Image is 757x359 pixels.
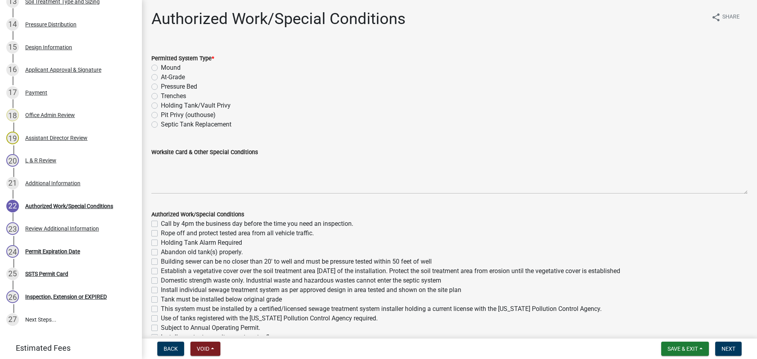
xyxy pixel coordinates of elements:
div: Design Information [25,45,72,50]
button: Next [715,342,742,356]
label: Holding Tank Alarm Required [161,238,242,247]
div: Review Additional Information [25,226,99,231]
span: Share [722,13,740,22]
label: Pit Privy (outhouse) [161,110,216,120]
a: Estimated Fees [6,340,129,356]
i: share [711,13,721,22]
label: Authorized Work/Special Conditions [151,212,244,218]
div: 21 [6,177,19,190]
label: Call by 4pm the business day before the time you need an inspection. [161,219,353,229]
div: 20 [6,154,19,167]
label: Use of tanks registered with the [US_STATE] Pollution Control Agency required. [161,314,378,323]
label: Septic Tank Replacement [161,120,231,129]
label: Trenches [161,91,186,101]
div: Payment [25,90,47,95]
div: 19 [6,132,19,144]
div: Inspection, Extension or EXPIRED [25,294,107,299]
div: 18 [6,109,19,121]
h1: Authorized Work/Special Conditions [151,9,406,28]
label: This system must be installed by a certified/licensed sewage treatment system installer holding a... [161,304,602,314]
label: Tank must be installed below original grade [161,295,282,304]
label: Building sewer can be no closer than 20' to well and must be pressure tested within 50 feet of well [161,257,432,266]
label: At-Grade [161,73,185,82]
label: Install individual sewage treatment system as per approved design in area tested and shown on the... [161,285,461,295]
div: Assistant Director Review [25,135,88,141]
label: Mound [161,63,181,73]
div: 14 [6,18,19,31]
button: Save & Exit [661,342,709,356]
div: 25 [6,268,19,280]
div: 24 [6,245,19,258]
div: 16 [6,63,19,76]
div: Office Admin Review [25,112,75,118]
span: Save & Exit [668,346,698,352]
div: 23 [6,222,19,235]
div: SSTS Permit Card [25,271,68,277]
div: L & R Review [25,158,56,163]
label: Rope off and protect tested area from all vehicle traffic. [161,229,314,238]
label: Subject to Annual Operating Permit. [161,323,260,333]
button: shareShare [705,9,746,25]
div: Additional Information [25,180,80,186]
span: Back [164,346,178,352]
div: Pressure Distribution [25,22,76,27]
div: 17 [6,86,19,99]
div: 26 [6,290,19,303]
div: Permit Expiration Date [25,249,80,254]
label: Worksite Card & Other Special Conditions [151,150,258,155]
label: Abandon old tank(s) properly. [161,247,243,257]
button: Back [157,342,184,356]
span: Next [722,346,735,352]
label: Establish a vegetative cover over the soil treatment area [DATE] of the installation. Protect the... [161,266,620,276]
div: Authorized Work/Special Conditions [25,203,113,209]
label: Pressure Bed [161,82,197,91]
label: Holding Tank/Vault Privy [161,101,231,110]
div: 15 [6,41,19,54]
button: Void [190,342,220,356]
div: Applicant Approval & Signature [25,67,101,73]
span: Void [197,346,209,352]
div: 22 [6,200,19,212]
label: Domestic strength waste only. Industrial waste and hazardous wastes cannot enter the septic system [161,276,441,285]
div: 27 [6,313,19,326]
label: Permitted System Type [151,56,214,61]
label: Install a meter to monitor wastewater flow. [161,333,279,342]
